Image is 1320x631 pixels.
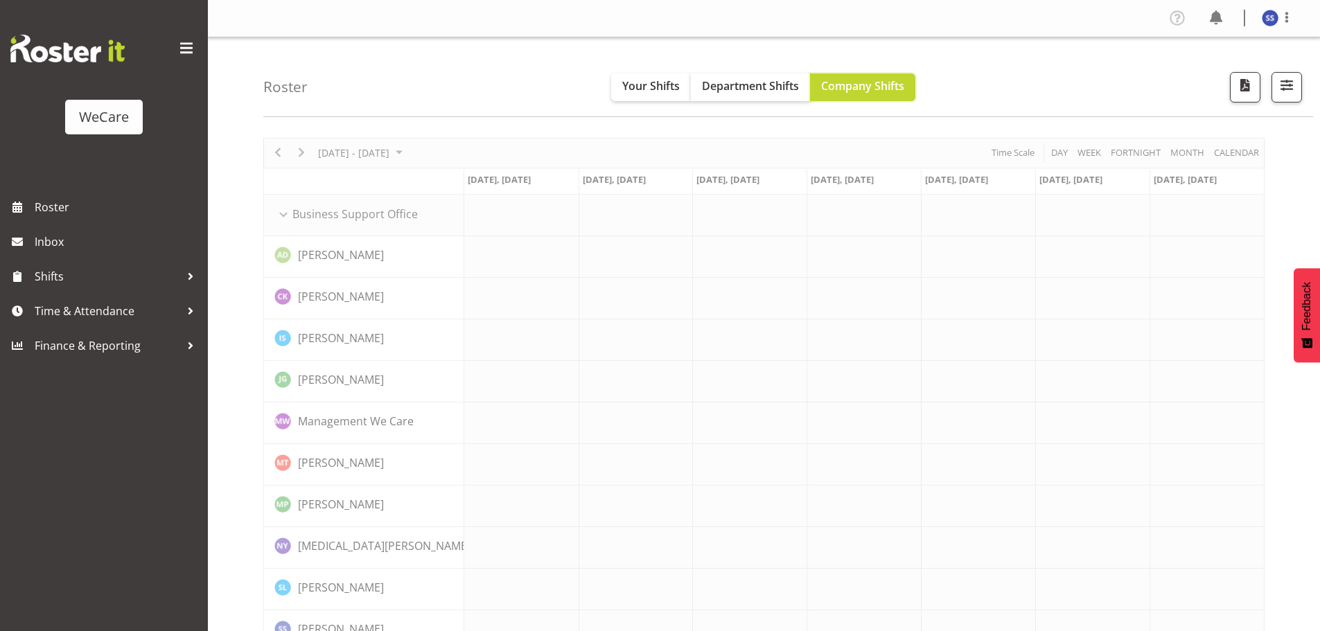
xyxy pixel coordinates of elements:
[10,35,125,62] img: Rosterit website logo
[1230,72,1260,103] button: Download a PDF of the roster according to the set date range.
[35,231,201,252] span: Inbox
[611,73,691,101] button: Your Shifts
[691,73,810,101] button: Department Shifts
[1301,282,1313,330] span: Feedback
[35,266,180,287] span: Shifts
[810,73,915,101] button: Company Shifts
[35,335,180,356] span: Finance & Reporting
[821,78,904,94] span: Company Shifts
[1262,10,1278,26] img: savita-savita11083.jpg
[79,107,129,127] div: WeCare
[622,78,680,94] span: Your Shifts
[263,79,308,95] h4: Roster
[1294,268,1320,362] button: Feedback - Show survey
[702,78,799,94] span: Department Shifts
[35,301,180,321] span: Time & Attendance
[35,197,201,217] span: Roster
[1271,72,1302,103] button: Filter Shifts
